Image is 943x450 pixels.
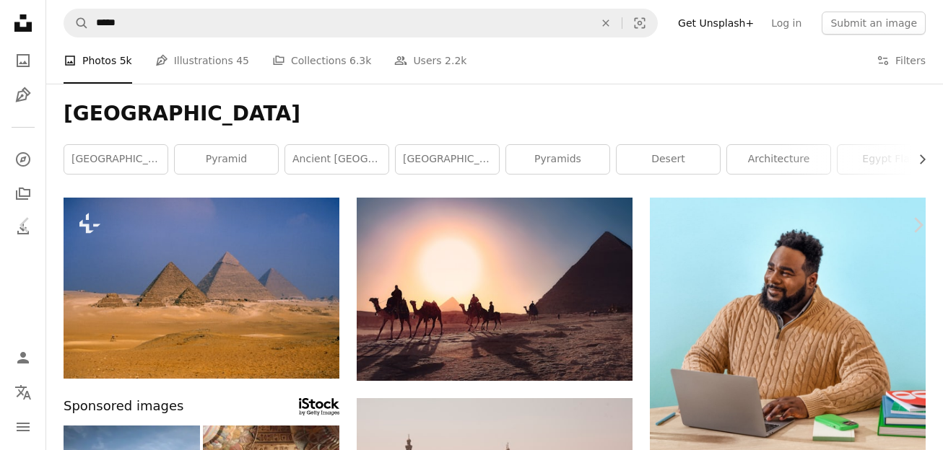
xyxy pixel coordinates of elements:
a: Illustrations 45 [155,37,249,84]
a: Get Unsplash+ [669,12,762,35]
a: a group of three pyramids in the desert [64,281,339,294]
a: ancient [GEOGRAPHIC_DATA] [285,145,388,174]
button: Clear [590,9,622,37]
a: Next [892,156,943,294]
a: pyramids [506,145,609,174]
a: Log in / Sign up [9,343,38,372]
button: scroll list to the right [909,145,926,174]
form: Find visuals sitewide [64,9,658,37]
a: [GEOGRAPHIC_DATA] [396,145,499,174]
img: five persons riding camels walking on sand beside Pyramid of Egypt [357,198,633,381]
button: Submit an image [822,12,926,35]
a: five persons riding camels walking on sand beside Pyramid of Egypt [357,283,633,296]
a: Collections 6.3k [272,37,371,84]
span: 6.3k [349,53,371,69]
a: pyramid [175,145,278,174]
button: Visual search [622,9,657,37]
img: a group of three pyramids in the desert [64,198,339,379]
span: 2.2k [445,53,466,69]
a: Illustrations [9,81,38,110]
a: Users 2.2k [394,37,466,84]
button: Search Unsplash [64,9,89,37]
a: egypt flag [838,145,941,174]
a: Log in [762,12,810,35]
span: Sponsored images [64,396,183,417]
h1: [GEOGRAPHIC_DATA] [64,101,926,127]
button: Menu [9,412,38,441]
a: Photos [9,46,38,75]
span: 45 [236,53,249,69]
button: Language [9,378,38,407]
button: Filters [877,37,926,84]
a: Explore [9,145,38,174]
a: [GEOGRAPHIC_DATA] [64,145,168,174]
a: desert [617,145,720,174]
a: architecture [727,145,830,174]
